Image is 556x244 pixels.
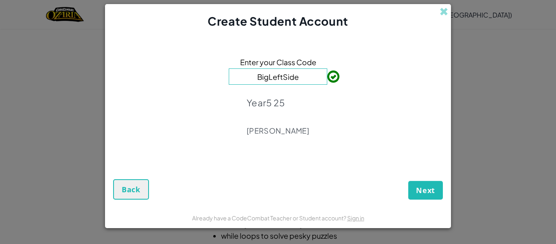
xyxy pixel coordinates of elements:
a: Sign in [347,214,364,222]
p: Year5 25 [247,97,309,108]
span: Enter your Class Code [240,56,316,68]
span: Back [122,185,140,194]
span: Already have a CodeCombat Teacher or Student account? [192,214,347,222]
button: Back [113,179,149,200]
span: Create Student Account [208,14,348,28]
button: Next [408,181,443,200]
span: Next [416,185,435,195]
p: [PERSON_NAME] [247,126,309,136]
